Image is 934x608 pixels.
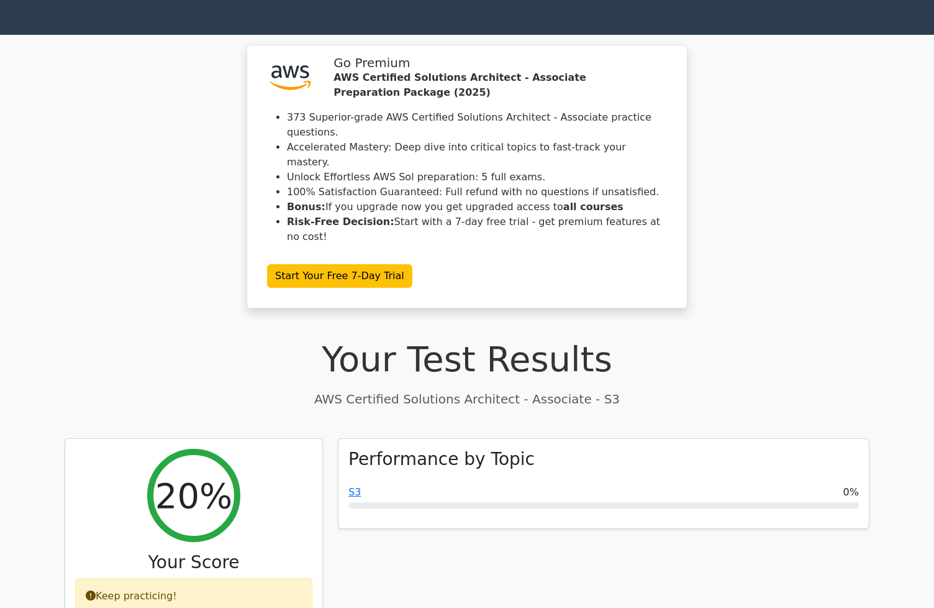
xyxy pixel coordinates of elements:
a: Start Your Free 7-Day Trial [267,264,412,288]
p: AWS Certified Solutions Architect - Associate - S3 [65,390,869,408]
a: S3 [348,486,361,498]
h3: Performance by Topic [348,449,859,470]
h1: Your Test Results [65,338,869,380]
h2: 20% [155,475,232,517]
h3: Your Score [75,552,312,573]
span: 0% [843,485,859,500]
